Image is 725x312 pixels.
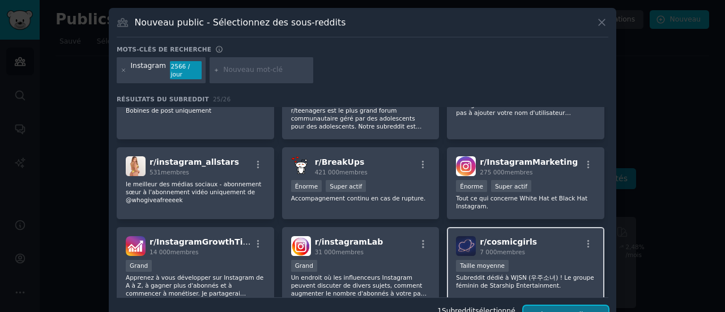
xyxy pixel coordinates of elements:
[339,169,368,176] font: membres
[456,236,476,256] img: filles cosmiques
[315,157,322,166] font: r/
[487,157,578,166] font: InstagramMarketing
[456,156,476,176] img: Marketing Instagram
[223,65,309,75] input: Nouveau mot-clé
[221,96,223,102] font: /
[480,237,487,246] font: r/
[223,96,231,102] font: 26
[456,274,594,289] font: Subreddit dédié à WJSN (우주소녀) ! Le groupe féminin de Starship Entertainment.
[156,237,253,246] font: InstagramGrowthTips
[213,96,221,102] font: 25
[480,157,487,166] font: r/
[150,157,156,166] font: r/
[291,195,426,202] font: Accompagnement continu en cas de rupture.
[460,183,483,190] font: Énorme
[295,183,318,190] font: Énorme
[117,96,209,102] font: Résultats du subreddit
[315,237,322,246] font: r/
[330,183,362,190] font: Super actif
[126,236,146,256] img: Conseils de croissance sur Instagram
[135,17,346,28] font: Nouveau public - Sélectionnez des sous-reddits
[291,107,427,193] font: r/teenagers est le plus grand forum communautaire géré par des adolescents pour des adolescents. ...
[322,237,383,246] font: instagramLab
[291,236,311,256] img: InstagramLab
[150,249,170,255] font: 14 000
[126,156,146,176] img: instagram_allstars
[322,157,365,166] font: BreakUps
[171,63,190,78] font: 2566 / jour
[487,237,537,246] font: cosmicgirls
[126,107,211,114] font: Bobines de post uniquement
[117,46,211,53] font: Mots-clés de recherche
[291,156,311,176] img: Ruptures
[126,181,261,203] font: le meilleur des médias sociaux - abonnement sœur à l'abonnement vidéo uniquement de @whogiveafreeeek
[161,169,189,176] font: membres
[497,249,525,255] font: membres
[295,262,313,269] font: Grand
[505,169,533,176] font: membres
[156,157,239,166] font: instagram_allstars
[150,169,161,176] font: 531
[480,249,497,255] font: 7 000
[150,237,156,246] font: r/
[315,249,336,255] font: 31 000
[170,249,199,255] font: membres
[460,262,505,269] font: Taille moyenne
[335,249,364,255] font: membres
[130,262,148,269] font: Grand
[495,183,527,190] font: Super actif
[480,169,504,176] font: 275 000
[456,195,587,210] font: Tout ce qui concerne White Hat et Black Hat Instagram.
[315,169,339,176] font: 421 000
[131,62,166,70] font: Instagram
